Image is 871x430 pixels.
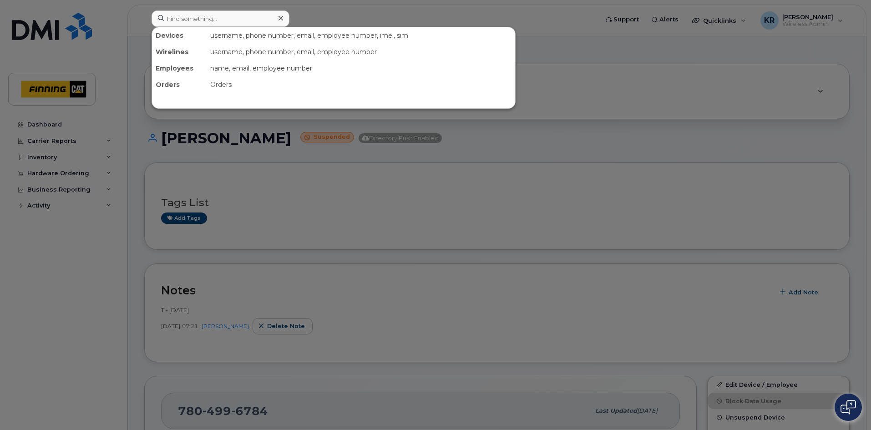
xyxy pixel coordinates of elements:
div: username, phone number, email, employee number [207,44,515,60]
div: Devices [152,27,207,44]
div: Employees [152,60,207,76]
div: Orders [207,76,515,93]
div: username, phone number, email, employee number, imei, sim [207,27,515,44]
img: Open chat [841,400,856,415]
div: name, email, employee number [207,60,515,76]
div: Orders [152,76,207,93]
div: Wirelines [152,44,207,60]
